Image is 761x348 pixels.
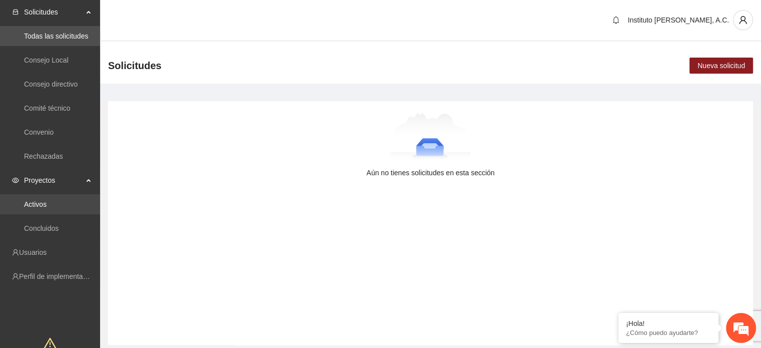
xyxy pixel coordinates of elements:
[390,113,471,163] img: Aún no tienes solicitudes en esta sección
[689,58,753,74] button: Nueva solicitud
[108,58,162,74] span: Solicitudes
[24,32,88,40] a: Todas las solicitudes
[24,80,78,88] a: Consejo directivo
[24,104,71,112] a: Comité técnico
[24,128,54,136] a: Convenio
[608,12,624,28] button: bell
[24,152,63,160] a: Rechazadas
[608,16,623,24] span: bell
[697,60,745,71] span: Nueva solicitud
[124,167,737,178] div: Aún no tienes solicitudes en esta sección
[24,170,83,190] span: Proyectos
[12,9,19,16] span: inbox
[626,319,711,327] div: ¡Hola!
[24,224,59,232] a: Concluidos
[626,329,711,336] p: ¿Cómo puedo ayudarte?
[12,177,19,184] span: eye
[19,272,97,280] a: Perfil de implementadora
[733,10,753,30] button: user
[5,237,191,272] textarea: Escriba su mensaje y pulse “Intro”
[24,56,69,64] a: Consejo Local
[24,2,83,22] span: Solicitudes
[628,16,729,24] span: Instituto [PERSON_NAME], A.C.
[19,248,47,256] a: Usuarios
[733,16,752,25] span: user
[164,5,188,29] div: Minimizar ventana de chat en vivo
[58,116,138,217] span: Estamos en línea.
[52,51,168,64] div: Chatee con nosotros ahora
[24,200,47,208] a: Activos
